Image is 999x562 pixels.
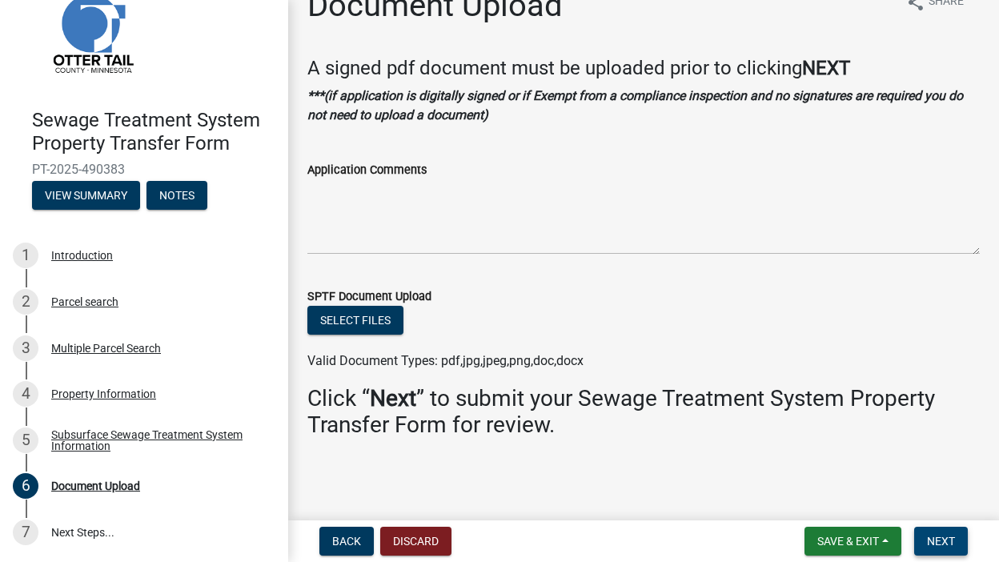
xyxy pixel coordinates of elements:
div: 2 [13,289,38,315]
button: Notes [146,181,207,210]
div: 5 [13,428,38,453]
div: 3 [13,335,38,361]
div: 1 [13,243,38,268]
label: SPTF Document Upload [307,291,431,303]
div: 4 [13,381,38,407]
span: Next [927,535,955,548]
strong: ***(if application is digitally signed or if Exempt from a compliance inspection and no signature... [307,88,963,122]
button: Discard [380,527,451,556]
div: Introduction [51,250,113,261]
wm-modal-confirm: Notes [146,190,207,203]
div: 6 [13,473,38,499]
button: Next [914,527,968,556]
div: Parcel search [51,296,118,307]
h4: Sewage Treatment System Property Transfer Form [32,109,275,155]
div: Multiple Parcel Search [51,343,161,354]
button: Back [319,527,374,556]
button: Save & Exit [804,527,901,556]
div: Document Upload [51,480,140,492]
span: PT-2025-490383 [32,162,256,177]
span: Save & Exit [817,535,879,548]
span: Valid Document Types: pdf,jpg,jpeg,png,doc,docx [307,353,584,368]
label: Application Comments [307,165,427,176]
button: Select files [307,306,403,335]
h4: A signed pdf document must be uploaded prior to clicking [307,57,980,80]
strong: Next [370,385,416,411]
strong: NEXT [802,57,850,79]
button: View Summary [32,181,140,210]
div: 7 [13,520,38,545]
span: Back [332,535,361,548]
h3: Click “ ” to submit your Sewage Treatment System Property Transfer Form for review. [307,385,980,439]
div: Property Information [51,388,156,399]
wm-modal-confirm: Summary [32,190,140,203]
div: Subsurface Sewage Treatment System Information [51,429,263,452]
